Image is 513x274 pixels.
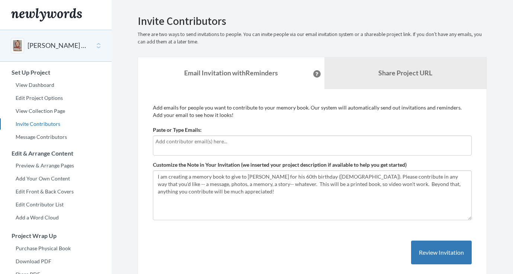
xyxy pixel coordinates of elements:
[411,241,472,265] button: Review Invitation
[0,69,112,76] h3: Set Up Project
[153,161,407,169] label: Customize the Note in Your Invitation (we inserted your project description if available to help ...
[11,8,82,22] img: Newlywords logo
[153,126,202,134] label: Paste or Type Emails:
[138,15,487,27] h2: Invite Contributors
[153,104,472,119] p: Add emails for people you want to contribute to your memory book. Our system will automatically s...
[184,69,278,77] strong: Email Invitation with Reminders
[153,170,472,220] textarea: I am creating a memory book to give to [PERSON_NAME] for his 60th birthday ([DEMOGRAPHIC_DATA]). ...
[28,41,88,50] button: [PERSON_NAME] 60th Birthday!
[155,137,469,146] input: Add contributor email(s) here...
[0,232,112,239] h3: Project Wrap Up
[378,69,432,77] b: Share Project URL
[138,31,487,46] p: There are two ways to send invitations to people. You can invite people via our email invitation ...
[0,150,112,157] h3: Edit & Arrange Content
